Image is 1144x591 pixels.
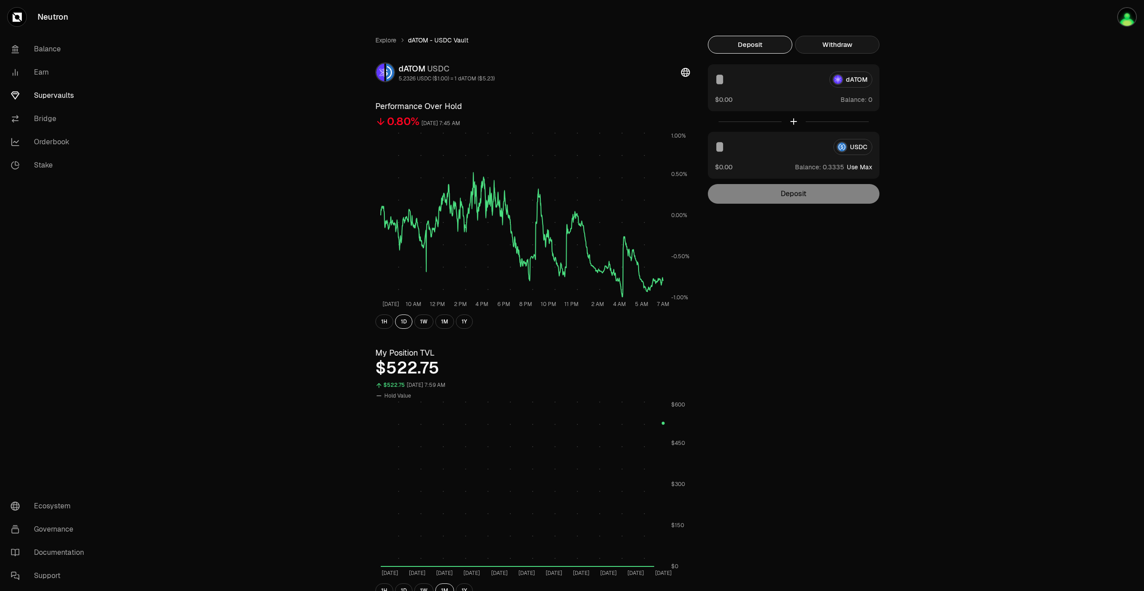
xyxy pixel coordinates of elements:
tspan: 6 PM [497,301,510,308]
tspan: $0 [671,563,678,570]
tspan: 11 PM [564,301,579,308]
a: Explore [375,36,396,45]
tspan: [DATE] [546,570,562,577]
tspan: 1.00% [671,132,686,139]
span: Hold Value [384,392,411,399]
div: 0.80% [387,114,420,129]
button: 1D [395,314,412,329]
tspan: 5 AM [635,301,648,308]
a: Ecosystem [4,495,97,518]
tspan: 4 PM [475,301,488,308]
tspan: $150 [671,522,684,529]
tspan: [DATE] [655,570,672,577]
tspan: [DATE] [383,301,399,308]
tspan: 10 PM [541,301,556,308]
button: $0.00 [715,95,732,104]
button: Deposit [708,36,792,54]
tspan: -1.00% [671,294,688,301]
a: Supervaults [4,84,97,107]
div: [DATE] 7:59 AM [407,380,446,390]
tspan: $300 [671,481,685,488]
nav: breadcrumb [375,36,690,45]
a: Orderbook [4,130,97,154]
h3: My Position TVL [375,347,690,359]
button: 1W [414,314,433,329]
h3: Performance Over Hold [375,100,690,113]
button: $0.00 [715,162,732,172]
button: 1Y [456,314,473,329]
div: $522.75 [383,380,405,390]
span: Balance: [795,163,821,172]
tspan: [DATE] [382,570,398,577]
span: dATOM - USDC Vault [408,36,468,45]
tspan: $450 [671,440,685,447]
a: Bridge [4,107,97,130]
a: Earn [4,61,97,84]
img: dATOM Logo [376,63,384,81]
tspan: [DATE] [409,570,425,577]
button: Withdraw [795,36,879,54]
span: USDC [427,63,450,74]
div: [DATE] 7:45 AM [421,118,460,129]
a: Stake [4,154,97,177]
tspan: [DATE] [627,570,644,577]
tspan: 10 AM [406,301,421,308]
tspan: 2 PM [454,301,467,308]
div: 5.2326 USDC ($1.00) = 1 dATOM ($5.23) [399,75,495,82]
tspan: [DATE] [518,570,535,577]
tspan: [DATE] [573,570,589,577]
button: 1H [375,314,393,329]
button: 1M [435,314,454,329]
tspan: -0.50% [671,253,690,260]
tspan: 2 AM [591,301,604,308]
a: Documentation [4,541,97,564]
div: $522.75 [375,359,690,377]
tspan: [DATE] [463,570,480,577]
tspan: 8 PM [519,301,532,308]
a: Balance [4,38,97,61]
tspan: 0.00% [671,212,687,219]
tspan: 7 AM [657,301,669,308]
img: portefeuilleterra [1117,7,1137,27]
tspan: 4 AM [613,301,626,308]
button: Use Max [847,163,872,172]
tspan: 0.50% [671,171,687,178]
img: USDC Logo [386,63,394,81]
tspan: [DATE] [600,570,617,577]
a: Support [4,564,97,587]
div: dATOM [399,63,495,75]
tspan: 12 PM [430,301,445,308]
tspan: [DATE] [436,570,453,577]
tspan: [DATE] [491,570,508,577]
span: Balance: [841,95,866,104]
a: Governance [4,518,97,541]
tspan: $600 [671,401,685,408]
